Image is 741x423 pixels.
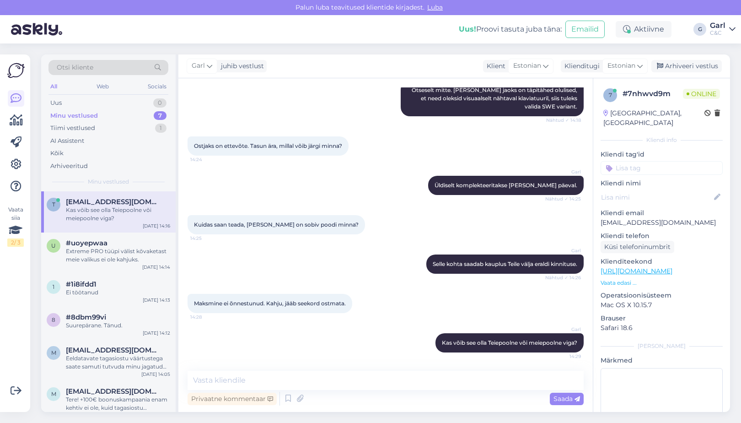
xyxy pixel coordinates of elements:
div: [GEOGRAPHIC_DATA], [GEOGRAPHIC_DATA] [603,108,704,128]
div: Klienditugi [561,61,600,71]
button: Emailid [565,21,605,38]
span: Üldiselt komplekteeritakse [PERSON_NAME] päeval. [435,182,577,189]
div: # 7nhwvd9m [623,88,683,99]
span: Garl [547,247,581,254]
input: Lisa nimi [601,192,712,202]
img: Askly Logo [7,62,25,79]
span: Estonian [513,61,541,71]
div: C&C [710,29,725,37]
span: 14:24 [190,156,225,163]
span: #uoyepwaa [66,239,107,247]
span: miajurimae@gmail.com [66,346,161,354]
div: 1 [155,124,166,133]
span: Otsi kliente [57,63,93,72]
span: Estonian [607,61,635,71]
div: Kõik [50,149,64,158]
span: Maksmine ei õnnestunud. Kahju, jääb seekord ostmata. [194,300,346,307]
p: Kliendi tag'id [601,150,723,159]
div: [DATE] 14:14 [142,264,170,271]
div: Arhiveeri vestlus [651,60,722,72]
p: Mac OS X 10.15.7 [601,300,723,310]
p: Kliendi email [601,208,723,218]
p: Vaata edasi ... [601,279,723,287]
span: Garl [547,168,581,175]
span: u [51,242,56,249]
span: Nähtud ✓ 14:18 [546,117,581,124]
div: Eeldatavate tagasiostu väärtustega saate samuti tutvuda minu jagatud lingil, kus on kalkulaator o... [66,354,170,371]
div: Kliendi info [601,136,723,144]
div: [DATE] 14:05 [141,371,170,378]
span: Nähtud ✓ 14:25 [545,195,581,202]
span: 14:25 [190,235,225,242]
span: Minu vestlused [88,178,129,186]
div: G [693,23,706,36]
div: Minu vestlused [50,111,98,120]
div: Extreme PRO tüüpi välist kõvaketast meie valikus ei ole kahjuks. [66,247,170,264]
div: [PERSON_NAME] [601,342,723,350]
p: [EMAIL_ADDRESS][DOMAIN_NAME] [601,218,723,228]
span: 8 [52,316,55,323]
span: Garl [547,326,581,333]
span: m [51,349,56,356]
a: GarlC&C [710,22,736,37]
div: Tiimi vestlused [50,124,95,133]
span: 7 [609,92,612,98]
div: AI Assistent [50,136,84,146]
div: Socials [146,81,168,92]
div: Klient [483,61,505,71]
span: #1i8ifdd1 [66,280,97,288]
span: Online [683,89,720,99]
span: tonu@kopupm.ee [66,198,161,206]
span: 14:28 [190,314,225,320]
span: Kuidas saan teada, [PERSON_NAME] on sobiv poodi minna? [194,221,359,228]
p: Safari 18.6 [601,323,723,333]
span: murkelisabeth86@gmail.com [66,387,161,396]
b: Uus! [459,25,476,33]
span: Nähtud ✓ 14:26 [545,274,581,281]
p: Operatsioonisüsteem [601,291,723,300]
div: Kas võib see olla Teiepoolne või meiepoolne viga? [66,206,170,222]
span: Ostjaks on ettevõte. Tasun ära, millal võib järgi minna? [194,142,342,149]
span: m [51,390,56,397]
p: Kliendi telefon [601,231,723,241]
div: Uus [50,98,62,108]
div: [DATE] 14:13 [143,297,170,304]
div: Ei töötanud [66,288,170,297]
div: 2 / 3 [7,239,24,247]
input: Lisa tag [601,161,723,175]
span: Garl [192,61,205,71]
span: Luba [424,3,446,11]
a: [URL][DOMAIN_NAME] [601,267,672,275]
div: 7 [154,111,166,120]
div: Proovi tasuta juba täna: [459,24,562,35]
div: Suurepärane. Tänud. [66,321,170,330]
p: Klienditeekond [601,257,723,266]
div: Aktiivne [616,21,671,38]
p: Kliendi nimi [601,179,723,188]
span: Selle kohta saadab kauplus Teile välja eraldi kinnituse. [433,260,577,267]
span: Kas võib see olla Teiepoolne või meiepoolne viga? [442,339,577,346]
span: 1 [53,283,54,290]
div: Privaatne kommentaar [188,393,277,405]
span: 14:29 [547,353,581,360]
span: Otseselt mitte. [PERSON_NAME] jaoks on täpitähed olulised, et need oleksid visuaalselt nähtaval k... [412,87,579,110]
span: Saada [553,395,580,403]
div: juhib vestlust [217,61,264,71]
div: Küsi telefoninumbrit [601,241,674,253]
div: Tere! +100€ boonuskampaania enam kehtiv ei ole, kuid tagasiostu programm on täitsa olemas. [URL][... [66,396,170,412]
span: t [52,201,55,208]
div: [DATE] 14:16 [143,222,170,229]
div: Vaata siia [7,206,24,247]
div: All [48,81,59,92]
div: Web [95,81,111,92]
div: 0 [153,98,166,108]
div: [DATE] 14:12 [143,330,170,336]
p: Brauser [601,314,723,323]
div: Garl [710,22,725,29]
p: Märkmed [601,356,723,365]
div: Arhiveeritud [50,162,88,171]
span: #8dbm99vi [66,313,106,321]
